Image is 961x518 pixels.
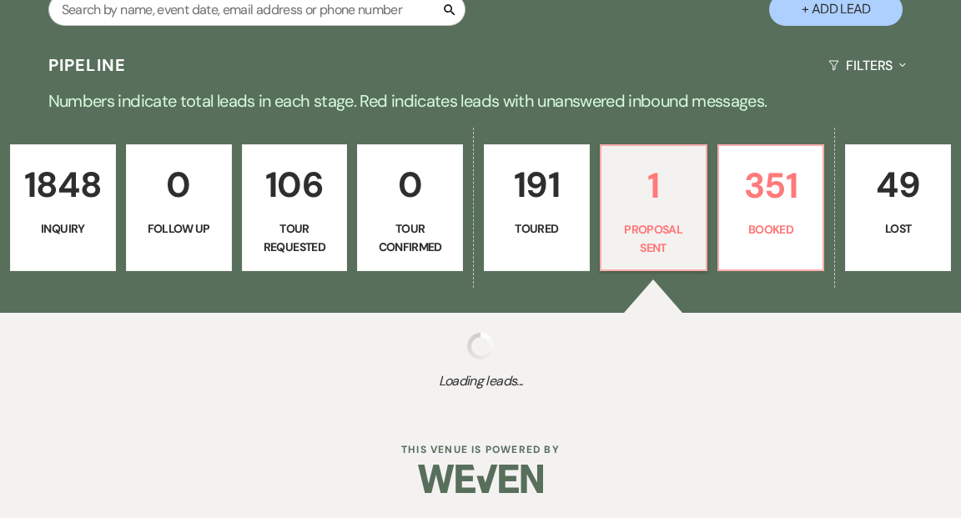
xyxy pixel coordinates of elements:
p: 1848 [21,157,105,213]
span: Loading leads... [48,371,913,391]
p: 49 [856,157,940,213]
p: Proposal Sent [611,220,696,258]
p: Tour Confirmed [368,219,452,257]
p: 191 [495,157,579,213]
p: Toured [495,219,579,238]
img: Weven Logo [418,450,543,508]
a: 49Lost [845,144,951,271]
a: 1Proposal Sent [600,144,707,271]
p: Tour Requested [253,219,337,257]
a: 106Tour Requested [242,144,348,271]
a: 0Follow Up [126,144,232,271]
a: 191Toured [484,144,590,271]
p: Lost [856,219,940,238]
img: loading spinner [467,333,494,360]
p: 1 [611,158,696,214]
p: Inquiry [21,219,105,238]
a: 0Tour Confirmed [357,144,463,271]
p: 0 [137,157,221,213]
a: 351Booked [717,144,825,271]
button: Filters [822,43,913,88]
p: 351 [729,158,813,214]
p: Booked [729,220,813,239]
p: Follow Up [137,219,221,238]
h3: Pipeline [48,53,127,77]
p: 0 [368,157,452,213]
p: 106 [253,157,337,213]
a: 1848Inquiry [10,144,116,271]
